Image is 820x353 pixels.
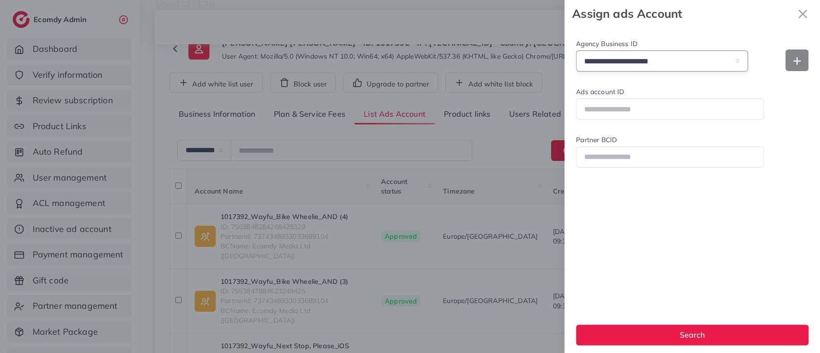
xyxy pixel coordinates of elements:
span: Search [680,330,705,340]
label: Partner BCID [576,135,764,145]
img: Add new [793,57,801,65]
label: Ads account ID [576,87,764,97]
svg: x [793,4,812,24]
label: Agency Business ID [576,39,748,49]
button: Search [576,325,808,345]
button: Close [793,4,812,24]
strong: Assign ads Account [572,5,793,22]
